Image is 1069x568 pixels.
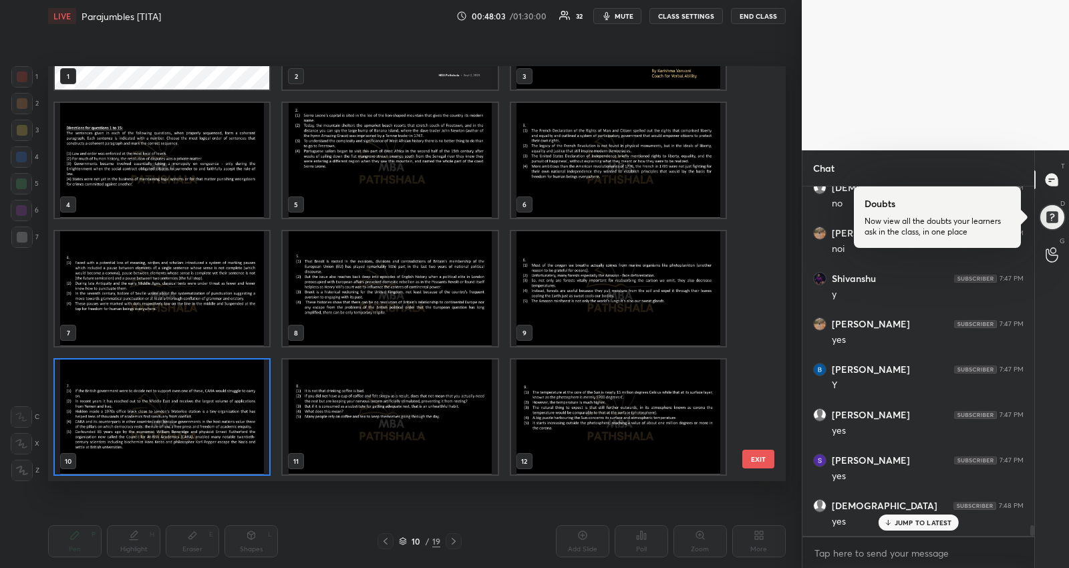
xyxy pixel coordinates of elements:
[802,186,1034,536] div: grid
[11,120,39,141] div: 3
[11,146,39,168] div: 4
[11,173,39,194] div: 5
[410,537,423,545] div: 10
[1060,236,1065,246] p: G
[731,8,786,24] button: END CLASS
[11,200,39,221] div: 6
[432,535,440,547] div: 19
[802,150,845,186] p: Chat
[615,11,633,21] span: mute
[576,13,583,19] div: 32
[82,10,161,23] h4: Parajumbles [TITA]
[593,8,641,24] button: mute
[11,66,38,88] div: 1
[11,433,39,454] div: X
[11,460,39,481] div: Z
[1061,161,1065,171] p: T
[11,406,39,428] div: C
[11,93,39,114] div: 2
[11,227,39,248] div: 7
[895,519,952,527] p: JUMP TO LATEST
[48,8,76,24] div: LIVE
[426,537,430,545] div: /
[742,450,774,468] button: EXIT
[1060,198,1065,208] p: D
[48,66,762,481] div: grid
[649,8,723,24] button: CLASS SETTINGS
